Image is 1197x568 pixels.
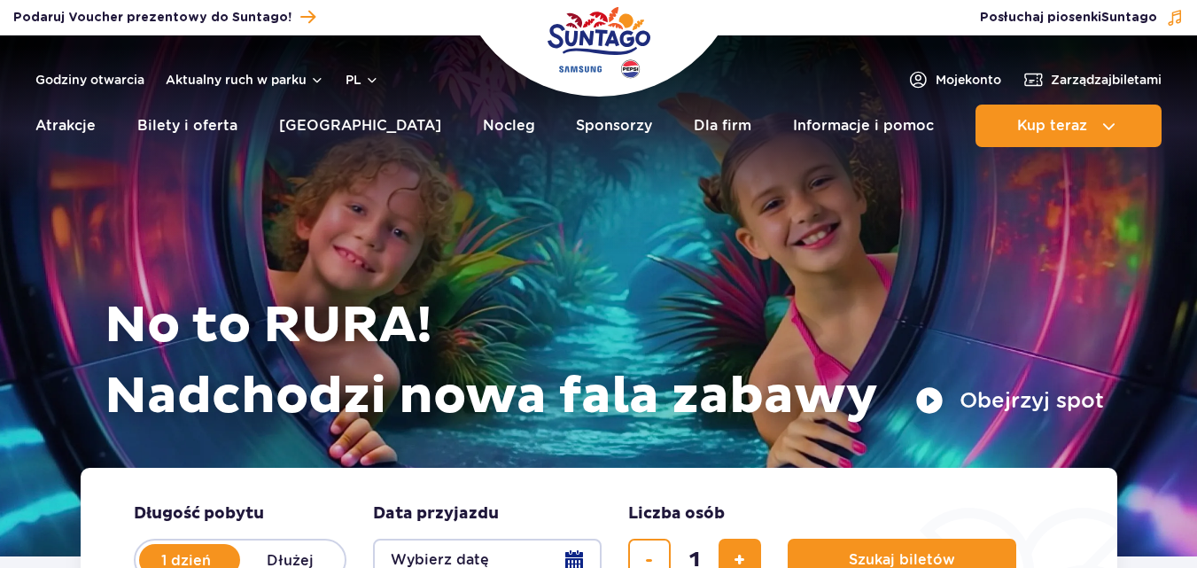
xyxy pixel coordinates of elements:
a: Podaruj Voucher prezentowy do Suntago! [13,5,315,29]
a: Bilety i oferta [137,105,237,147]
span: Suntago [1101,12,1157,24]
span: Kup teraz [1017,118,1087,134]
span: Długość pobytu [134,503,264,525]
span: Data przyjazdu [373,503,499,525]
span: Podaruj Voucher prezentowy do Suntago! [13,9,291,27]
a: Mojekonto [907,69,1001,90]
span: Moje konto [936,71,1001,89]
a: Informacje i pomoc [793,105,934,147]
button: Aktualny ruch w parku [166,73,324,87]
button: pl [346,71,379,89]
a: Godziny otwarcia [35,71,144,89]
h1: No to RURA! Nadchodzi nowa fala zabawy [105,291,1104,432]
button: Posłuchaj piosenkiSuntago [980,9,1184,27]
span: Posłuchaj piosenki [980,9,1157,27]
span: Liczba osób [628,503,725,525]
a: [GEOGRAPHIC_DATA] [279,105,441,147]
a: Nocleg [483,105,535,147]
a: Dla firm [694,105,751,147]
a: Zarządzajbiletami [1022,69,1162,90]
button: Kup teraz [975,105,1162,147]
span: Zarządzaj biletami [1051,71,1162,89]
button: Obejrzyj spot [915,386,1104,415]
span: Szukaj biletów [849,552,955,568]
a: Atrakcje [35,105,96,147]
a: Sponsorzy [576,105,652,147]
